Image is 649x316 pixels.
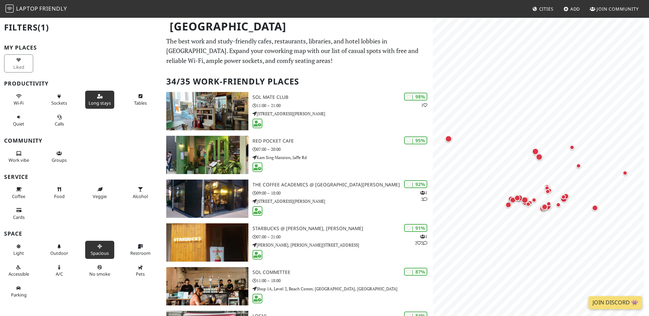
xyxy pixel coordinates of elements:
img: Red Pocket Cafe [166,136,248,174]
p: [STREET_ADDRESS][PERSON_NAME] [252,198,433,205]
button: Groups [45,148,74,166]
div: Map marker [540,206,548,214]
a: Join Community [587,3,641,15]
p: [STREET_ADDRESS][PERSON_NAME] [252,110,433,117]
button: Light [4,241,33,259]
span: Friendly [39,5,67,12]
div: Map marker [514,195,523,204]
span: Group tables [52,157,67,163]
div: Map marker [541,204,550,214]
div: Map marker [528,200,536,209]
span: (1) [38,22,49,33]
button: Pets [126,262,155,280]
img: LaptopFriendly [5,4,14,13]
button: No smoke [85,262,114,280]
div: Map marker [544,203,554,213]
div: Map marker [532,198,540,206]
p: The best work and study-friendly cafes, restaurants, libraries, and hotel lobbies in [GEOGRAPHIC_... [166,36,428,66]
div: Map marker [522,199,532,208]
div: | 87% [404,268,427,276]
div: Map marker [560,196,570,205]
div: Map marker [532,148,542,158]
div: Map marker [556,202,564,211]
span: Coffee [12,193,25,199]
a: Starbucks @ Wan Chai, Hennessy Rd | 91% 122 Starbucks @ [PERSON_NAME], [PERSON_NAME] 07:00 – 21:0... [162,223,432,262]
span: Work-friendly tables [134,100,147,106]
span: Smoke free [89,271,110,277]
p: [PERSON_NAME], [PERSON_NAME][STREET_ADDRESS] [252,242,433,248]
button: Work vibe [4,148,33,166]
img: SOL Mate Club [166,92,248,130]
button: Restroom [126,241,155,259]
span: Alcohol [133,193,148,199]
div: | 92% [404,180,427,188]
p: 09:00 – 18:00 [252,190,433,196]
h3: Red Pocket Cafe [252,138,433,144]
span: Accessible [9,271,29,277]
h2: Filters [4,17,158,38]
button: Veggie [85,184,114,202]
button: Coffee [4,184,33,202]
div: Map marker [445,135,455,145]
div: Map marker [563,193,572,202]
span: Join Community [597,6,639,12]
div: Map marker [523,196,532,205]
h1: [GEOGRAPHIC_DATA] [164,17,431,36]
p: 1 2 [420,189,427,202]
div: | 95% [404,136,427,144]
p: 11:00 – 21:00 [252,102,433,109]
h3: My Places [4,44,158,51]
span: Long stays [89,100,111,106]
div: | 91% [404,224,427,232]
h2: 34/35 Work-Friendly Places [166,71,428,92]
button: Outdoor [45,241,74,259]
span: Credit cards [13,214,25,220]
div: Map marker [623,171,631,179]
div: Map marker [516,195,525,204]
button: A/C [45,262,74,280]
img: The Coffee Academics @ Sai Yuen Lane [166,180,248,218]
div: Map marker [510,197,519,206]
div: Map marker [547,188,555,196]
div: Map marker [561,195,569,203]
span: Natural light [13,250,24,256]
span: Parking [11,292,27,298]
button: Tables [126,91,155,109]
h3: SOL Mate Club [252,94,433,100]
h3: Service [4,174,158,180]
div: Map marker [545,189,554,197]
div: Map marker [521,197,531,206]
p: 1 [421,102,427,108]
span: Outdoor area [50,250,68,256]
span: Spacious [91,250,109,256]
span: Restroom [130,250,151,256]
span: People working [9,157,29,163]
button: Cards [4,205,33,223]
span: Video/audio calls [55,121,64,127]
p: 07:00 – 20:00 [252,146,433,153]
button: Sockets [45,91,74,109]
h3: SOL Committee [252,269,433,275]
p: 1 2 2 [415,233,427,246]
span: Air conditioned [56,271,63,277]
button: Calls [45,111,74,130]
img: SOL Committee [166,267,248,305]
span: Veggie [93,193,107,199]
div: Map marker [536,154,545,163]
button: Parking [4,282,33,301]
div: Map marker [526,202,534,210]
p: 07:00 – 21:00 [252,234,433,240]
span: Stable Wi-Fi [14,100,24,106]
span: Quiet [13,121,24,127]
span: Add [570,6,580,12]
div: | 98% [404,93,427,101]
div: Map marker [545,186,553,194]
span: Laptop [16,5,38,12]
div: Map marker [542,204,550,213]
div: Map marker [508,196,517,205]
div: Map marker [576,163,584,172]
button: Long stays [85,91,114,109]
div: Map marker [592,205,601,214]
span: Power sockets [51,100,67,106]
div: Map marker [515,197,523,205]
